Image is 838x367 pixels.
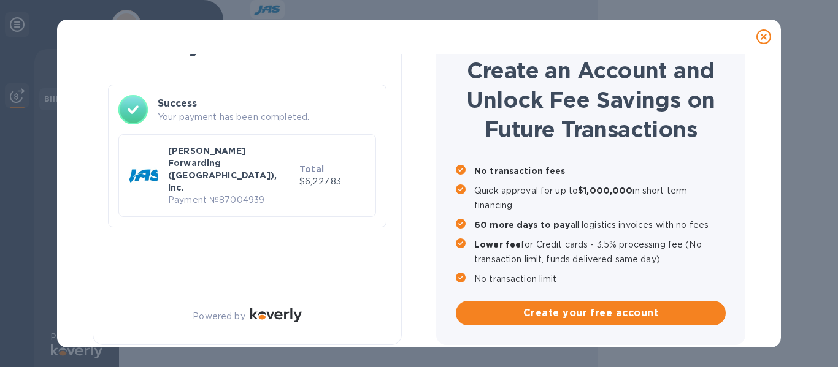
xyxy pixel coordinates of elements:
p: [PERSON_NAME] Forwarding ([GEOGRAPHIC_DATA]), Inc. [168,145,294,194]
p: Quick approval for up to in short term financing [474,183,726,213]
span: Create your free account [466,306,716,320]
b: $1,000,000 [578,186,632,195]
p: $6,227.83 [299,175,366,188]
p: Payment № 87004939 [168,194,294,206]
p: Powered by [193,310,245,323]
b: Total [299,164,324,174]
p: all logistics invoices with no fees [474,218,726,232]
b: Lower fee [474,240,521,249]
b: 60 more days to pay [474,220,571,230]
h1: Create an Account and Unlock Fee Savings on Future Transactions [456,56,726,144]
p: No transaction limit [474,271,726,286]
h3: Success [158,96,376,111]
button: Create your free account [456,301,726,325]
p: Your payment has been completed. [158,111,376,124]
b: No transaction fees [474,166,566,176]
p: for Credit cards - 3.5% processing fee (No transaction limit, funds delivered same day) [474,237,726,267]
img: Logo [250,308,302,322]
